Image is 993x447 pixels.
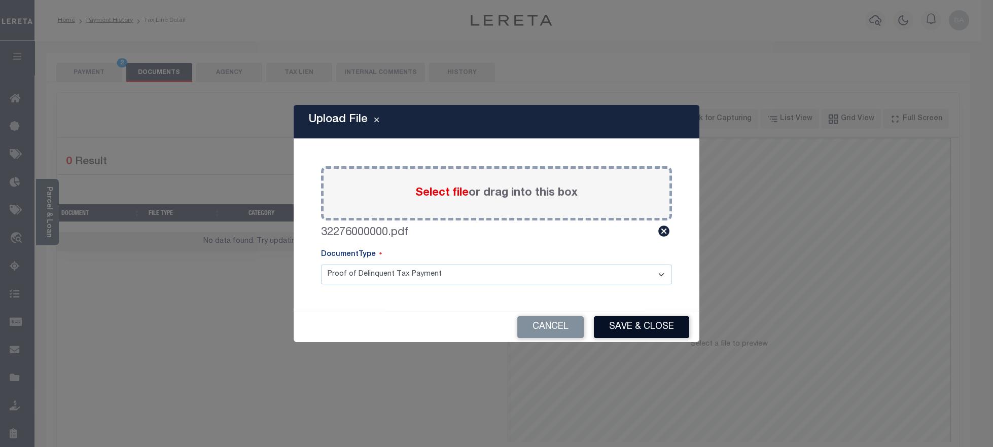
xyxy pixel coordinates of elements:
label: DocumentType [321,249,382,260]
button: Close [368,116,385,128]
button: Save & Close [594,316,689,338]
span: Select file [415,188,469,199]
button: Cancel [517,316,584,338]
label: 32276000000.pdf [321,225,408,241]
h5: Upload File [309,113,368,126]
label: or drag into this box [415,185,578,202]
